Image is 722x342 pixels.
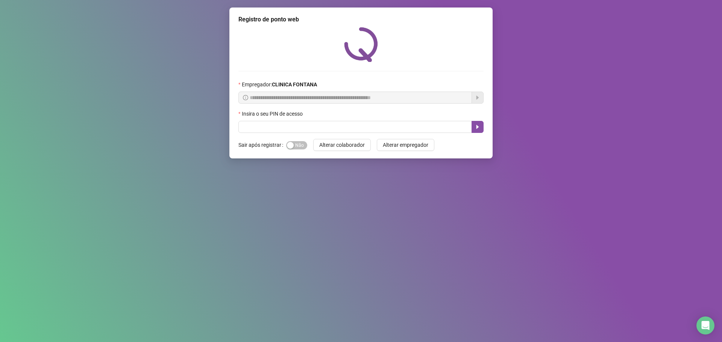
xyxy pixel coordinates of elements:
[313,139,371,151] button: Alterar colaborador
[383,141,428,149] span: Alterar empregador
[238,15,484,24] div: Registro de ponto web
[344,27,378,62] img: QRPoint
[243,95,248,100] span: info-circle
[238,139,286,151] label: Sair após registrar
[242,80,317,89] span: Empregador :
[238,110,308,118] label: Insira o seu PIN de acesso
[377,139,434,151] button: Alterar empregador
[272,81,317,87] strong: CLINICA FONTANA
[475,124,481,130] span: caret-right
[696,316,714,334] div: Open Intercom Messenger
[319,141,365,149] span: Alterar colaborador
